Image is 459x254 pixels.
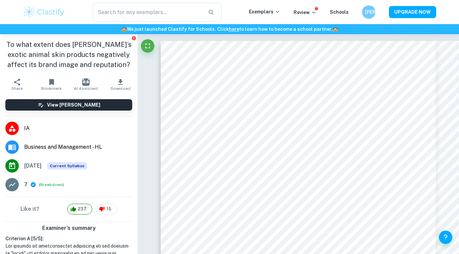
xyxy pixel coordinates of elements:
span: Business and Management - HL [24,143,132,151]
span: 🏫 [121,26,127,32]
h1: To what extent does [PERSON_NAME]‘s exotic animal skin products negatively affect its brand image... [5,40,132,70]
p: Exemplars [249,8,280,15]
button: Help and Feedback [439,231,452,244]
span: IA [24,124,132,132]
span: ( ) [39,182,64,188]
div: This exemplar is based on the current syllabus. Feel free to refer to it for inspiration/ideas wh... [47,162,87,170]
div: 237 [67,204,92,214]
h6: Criterion A [ 5 / 5 ]: [5,235,132,242]
a: Schools [330,9,349,15]
button: AI Assistant [69,75,103,94]
h6: Examiner's summary [3,224,135,232]
p: Review [294,9,316,16]
p: 7 [24,181,28,189]
span: [DATE] [24,162,42,170]
span: 🏫 [333,26,338,32]
img: AI Assistant [82,78,90,86]
span: Download [111,86,131,91]
a: here [229,26,239,32]
button: Bookmark [35,75,69,94]
button: View [PERSON_NAME] [5,99,132,111]
h6: [PERSON_NAME] [365,8,373,16]
h6: Like it? [20,205,39,213]
span: Current Syllabus [47,162,87,170]
img: Clastify logo [23,5,65,19]
h6: We just launched Clastify for Schools. Click to learn how to become a school partner. [1,25,458,33]
span: AI Assistant [74,86,98,91]
button: UPGRADE NOW [389,6,436,18]
input: Search for any exemplars... [93,3,203,21]
span: Share [11,86,23,91]
span: 237 [74,206,90,212]
button: Breakdown [40,182,62,188]
button: Fullscreen [141,39,154,53]
h6: View [PERSON_NAME] [47,101,100,109]
button: Report issue [131,36,136,41]
span: Bookmark [41,86,62,91]
button: Download [103,75,138,94]
button: [PERSON_NAME] [362,5,375,19]
span: 15 [103,206,115,212]
div: 15 [96,204,117,214]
